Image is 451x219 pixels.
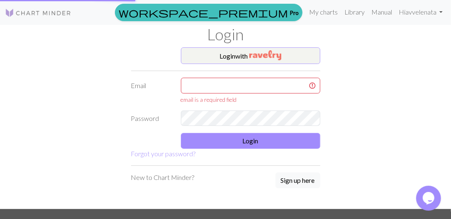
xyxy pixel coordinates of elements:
[27,25,425,44] h1: Login
[416,186,443,211] iframe: chat widget
[119,7,288,18] span: workspace_premium
[368,4,395,20] a: Manual
[115,4,302,21] a: Pro
[306,4,341,20] a: My charts
[126,111,176,126] label: Password
[131,172,195,182] p: New to Chart Minder?
[181,133,320,149] button: Login
[275,172,320,188] button: Sign up here
[5,8,71,18] img: Logo
[181,47,320,64] button: Loginwith
[181,95,320,104] div: email is a required field
[341,4,368,20] a: Library
[395,4,446,20] a: Hiavvelenata
[275,172,320,189] a: Sign up here
[131,150,196,157] a: Forgot your password?
[249,50,281,60] img: Ravelry
[126,78,176,104] label: Email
